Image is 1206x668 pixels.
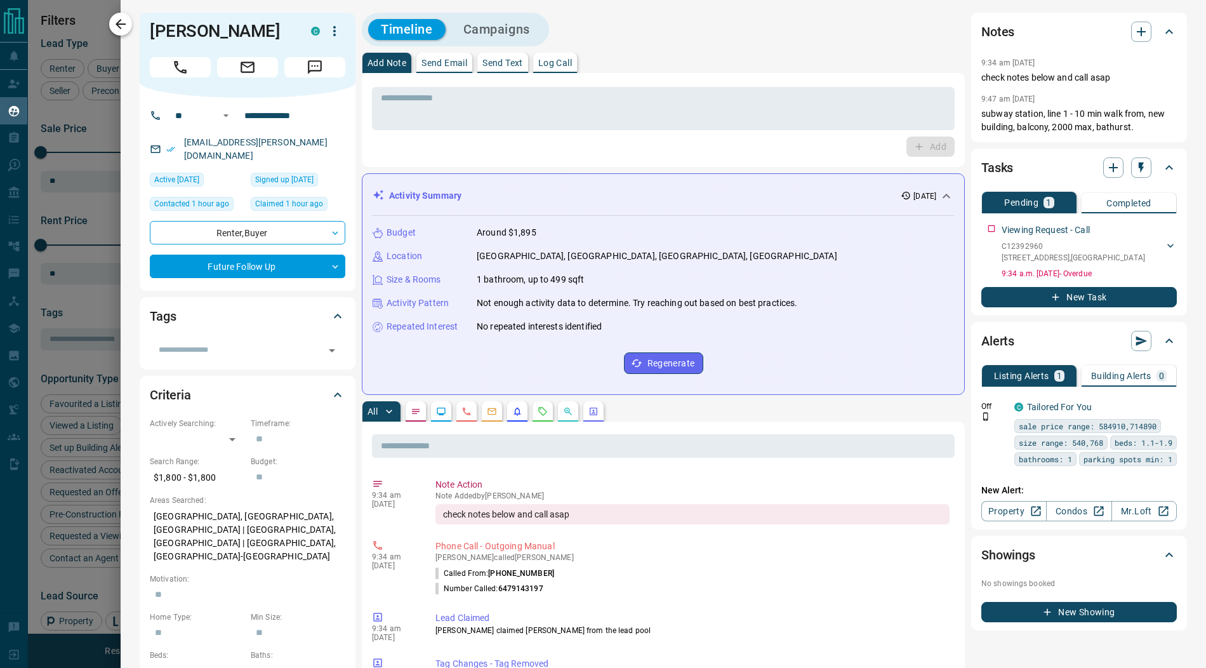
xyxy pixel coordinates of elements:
div: Showings [981,540,1177,570]
p: Areas Searched: [150,495,345,506]
p: [DATE] [913,190,936,202]
p: [DATE] [372,500,416,509]
span: 6479143197 [498,584,543,593]
div: Sat Dec 03 2022 [251,173,345,190]
h2: Alerts [981,331,1014,351]
span: Signed up [DATE] [255,173,314,186]
p: Log Call [538,58,572,67]
h2: Showings [981,545,1035,565]
h1: [PERSON_NAME] [150,21,292,41]
p: Called From: [435,568,554,579]
button: Regenerate [624,352,703,374]
div: Criteria [150,380,345,410]
p: Repeated Interest [387,320,458,333]
a: Tailored For You [1027,402,1092,412]
span: sale price range: 584910,714890 [1019,420,1156,432]
div: Activity Summary[DATE] [373,184,954,208]
p: Activity Summary [389,189,461,203]
button: New Showing [981,602,1177,622]
p: C12392960 [1002,241,1145,252]
p: Add Note [368,58,406,67]
a: [EMAIL_ADDRESS][PERSON_NAME][DOMAIN_NAME] [184,137,328,161]
p: 1 bathroom, up to 499 sqft [477,273,584,286]
div: Tags [150,301,345,331]
svg: Email Verified [166,145,175,154]
svg: Requests [538,406,548,417]
div: C12392960[STREET_ADDRESS],[GEOGRAPHIC_DATA] [1002,238,1177,266]
p: [GEOGRAPHIC_DATA], [GEOGRAPHIC_DATA], [GEOGRAPHIC_DATA] | [GEOGRAPHIC_DATA], [GEOGRAPHIC_DATA] | ... [150,506,345,567]
p: Off [981,401,1007,412]
p: Location [387,250,422,263]
div: condos.ca [311,27,320,36]
svg: Agent Actions [588,406,599,417]
h2: Notes [981,22,1014,42]
div: Tue Sep 16 2025 [150,197,244,215]
p: Send Email [421,58,467,67]
div: Renter , Buyer [150,221,345,244]
p: Pending [1004,198,1038,207]
p: Viewing Request - Call [1002,224,1090,237]
p: Note Added by [PERSON_NAME] [435,491,950,500]
svg: Lead Browsing Activity [436,406,446,417]
svg: Opportunities [563,406,573,417]
p: Size & Rooms [387,273,441,286]
p: Phone Call - Outgoing Manual [435,540,950,553]
h2: Tasks [981,157,1013,178]
p: Lead Claimed [435,611,950,625]
p: 9:34 am [372,624,416,633]
p: Motivation: [150,573,345,585]
p: Baths: [251,650,345,661]
h2: Tags [150,306,176,326]
p: [DATE] [372,561,416,570]
a: Property [981,501,1047,521]
p: subway station, line 1 - 10 min walk from, new building, balcony, 2000 max, bathurst. [981,107,1177,134]
a: Condos [1046,501,1111,521]
p: 1 [1046,198,1051,207]
button: New Task [981,287,1177,307]
p: Around $1,895 [477,226,536,239]
p: 1 [1057,371,1062,380]
p: check notes below and call asap [981,71,1177,84]
div: Alerts [981,326,1177,356]
p: Budget [387,226,416,239]
p: Actively Searching: [150,418,244,429]
p: [PERSON_NAME] called [PERSON_NAME] [435,553,950,562]
span: Claimed 1 hour ago [255,197,323,210]
span: Email [217,57,278,77]
svg: Push Notification Only [981,412,990,421]
p: 0 [1159,371,1164,380]
p: Min Size: [251,611,345,623]
button: Open [218,108,234,123]
div: check notes below and call asap [435,504,950,524]
p: Number Called: [435,583,543,594]
p: Note Action [435,478,950,491]
a: Mr.Loft [1111,501,1177,521]
span: beds: 1.1-1.9 [1115,436,1172,449]
svg: Emails [487,406,497,417]
button: Campaigns [451,19,543,40]
p: [DATE] [372,633,416,642]
p: Not enough activity data to determine. Try reaching out based on best practices. [477,297,798,310]
span: Contacted 1 hour ago [154,197,229,210]
p: Building Alerts [1091,371,1151,380]
p: 9:34 am [DATE] [981,58,1035,67]
p: 9:34 am [372,552,416,561]
div: Notes [981,17,1177,47]
p: Budget: [251,456,345,467]
div: Wed Sep 10 2025 [150,173,244,190]
p: Send Text [482,58,523,67]
svg: Listing Alerts [512,406,522,417]
p: 9:47 am [DATE] [981,95,1035,104]
p: [GEOGRAPHIC_DATA], [GEOGRAPHIC_DATA], [GEOGRAPHIC_DATA], [GEOGRAPHIC_DATA] [477,250,837,263]
span: size range: 540,768 [1019,436,1103,449]
p: No showings booked [981,578,1177,589]
div: Tue Sep 16 2025 [251,197,345,215]
p: Activity Pattern [387,297,449,310]
p: Timeframe: [251,418,345,429]
div: Future Follow Up [150,255,345,278]
p: Beds: [150,650,244,661]
p: All [368,407,378,416]
p: Listing Alerts [994,371,1049,380]
p: Completed [1106,199,1151,208]
button: Open [323,342,341,359]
